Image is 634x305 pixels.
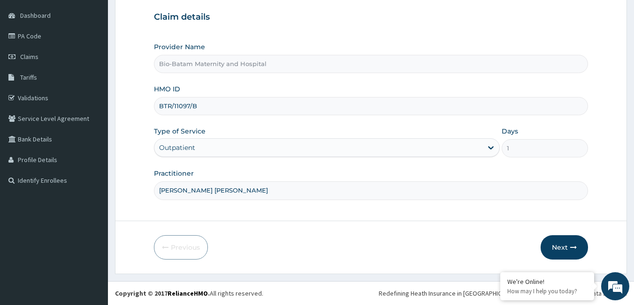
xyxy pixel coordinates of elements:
img: d_794563401_company_1708531726252_794563401 [17,47,38,70]
input: Enter HMO ID [154,97,588,115]
textarea: Type your message and hit 'Enter' [5,204,179,237]
strong: Copyright © 2017 . [115,289,210,298]
p: How may I help you today? [507,287,587,295]
div: We're Online! [507,277,587,286]
label: Practitioner [154,169,194,178]
h3: Claim details [154,12,588,22]
span: Claims [20,52,38,61]
button: Previous [154,235,208,260]
label: Type of Service [154,126,206,136]
input: Enter Name [154,181,588,200]
label: Provider Name [154,42,205,52]
label: HMO ID [154,84,180,94]
div: Chat with us now [49,52,158,65]
a: RelianceHMO [168,289,208,298]
button: Next [541,235,588,260]
footer: All rights reserved. [108,281,634,305]
div: Redefining Heath Insurance in [GEOGRAPHIC_DATA] using Telemedicine and Data Science! [379,289,627,298]
div: Minimize live chat window [154,5,176,27]
span: Tariffs [20,73,37,82]
span: Dashboard [20,11,51,20]
label: Days [502,126,518,136]
span: We're online! [54,92,130,187]
div: Outpatient [159,143,195,152]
